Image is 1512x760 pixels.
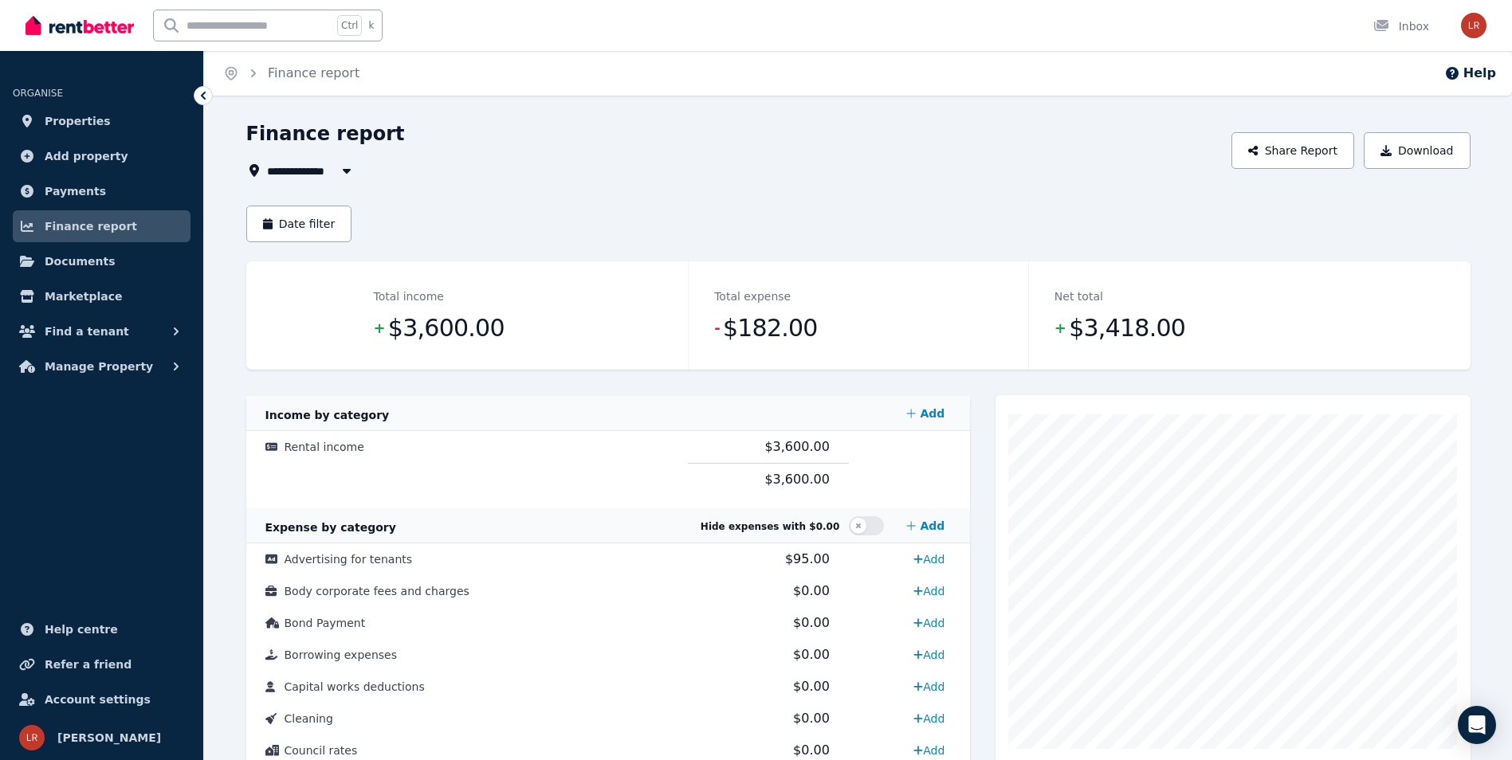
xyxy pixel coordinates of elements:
[793,647,830,662] span: $0.00
[337,15,362,36] span: Ctrl
[45,655,132,674] span: Refer a friend
[45,182,106,201] span: Payments
[764,472,829,487] span: $3,600.00
[285,680,425,693] span: Capital works deductions
[45,620,118,639] span: Help centre
[900,510,951,542] a: Add
[13,315,190,347] button: Find a tenant
[793,711,830,726] span: $0.00
[907,546,951,572] a: Add
[285,744,358,757] span: Council rates
[13,613,190,645] a: Help centre
[900,398,951,429] a: Add
[13,648,190,680] a: Refer a friend
[246,206,352,242] button: Date filter
[285,648,397,661] span: Borrowing expenses
[907,674,951,699] a: Add
[45,690,151,709] span: Account settings
[45,147,128,166] span: Add property
[374,287,444,306] dt: Total income
[1373,18,1429,34] div: Inbox
[13,140,190,172] a: Add property
[785,551,830,566] span: $95.00
[285,617,366,629] span: Bond Payment
[1444,64,1496,83] button: Help
[45,322,129,341] span: Find a tenant
[723,312,818,344] span: $182.00
[1231,132,1354,169] button: Share Report
[13,280,190,312] a: Marketplace
[45,287,122,306] span: Marketplace
[13,245,190,277] a: Documents
[907,642,951,668] a: Add
[265,409,390,421] span: Income by category
[907,706,951,731] a: Add
[1069,312,1185,344] span: $3,418.00
[1054,317,1066,339] span: +
[793,679,830,694] span: $0.00
[45,252,116,271] span: Documents
[1458,706,1496,744] div: Open Intercom Messenger
[793,583,830,598] span: $0.00
[285,712,333,725] span: Cleaning
[701,521,839,532] span: Hide expenses with $0.00
[907,578,951,604] a: Add
[13,351,190,382] button: Manage Property
[246,121,405,147] h1: Finance report
[1054,287,1103,306] dt: Net total
[1364,132,1471,169] button: Download
[793,742,830,758] span: $0.00
[13,105,190,137] a: Properties
[13,210,190,242] a: Finance report
[45,217,137,236] span: Finance report
[907,610,951,636] a: Add
[265,521,396,534] span: Expense by category
[45,112,111,131] span: Properties
[26,14,134,37] img: RentBetter
[13,88,63,99] span: ORGANISE
[13,684,190,715] a: Account settings
[57,728,161,747] span: [PERSON_NAME]
[285,585,469,597] span: Body corporate fees and charges
[268,65,359,80] a: Finance report
[204,51,379,96] nav: Breadcrumb
[368,19,374,32] span: k
[45,357,153,376] span: Manage Property
[1461,13,1486,38] img: Lisa Roberts
[388,312,505,344] span: $3,600.00
[13,175,190,207] a: Payments
[714,287,791,306] dt: Total expense
[285,553,413,566] span: Advertising for tenants
[793,615,830,630] span: $0.00
[764,439,829,454] span: $3,600.00
[714,317,720,339] span: -
[374,317,385,339] span: +
[19,725,45,750] img: Lisa Roberts
[285,441,364,453] span: Rental income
